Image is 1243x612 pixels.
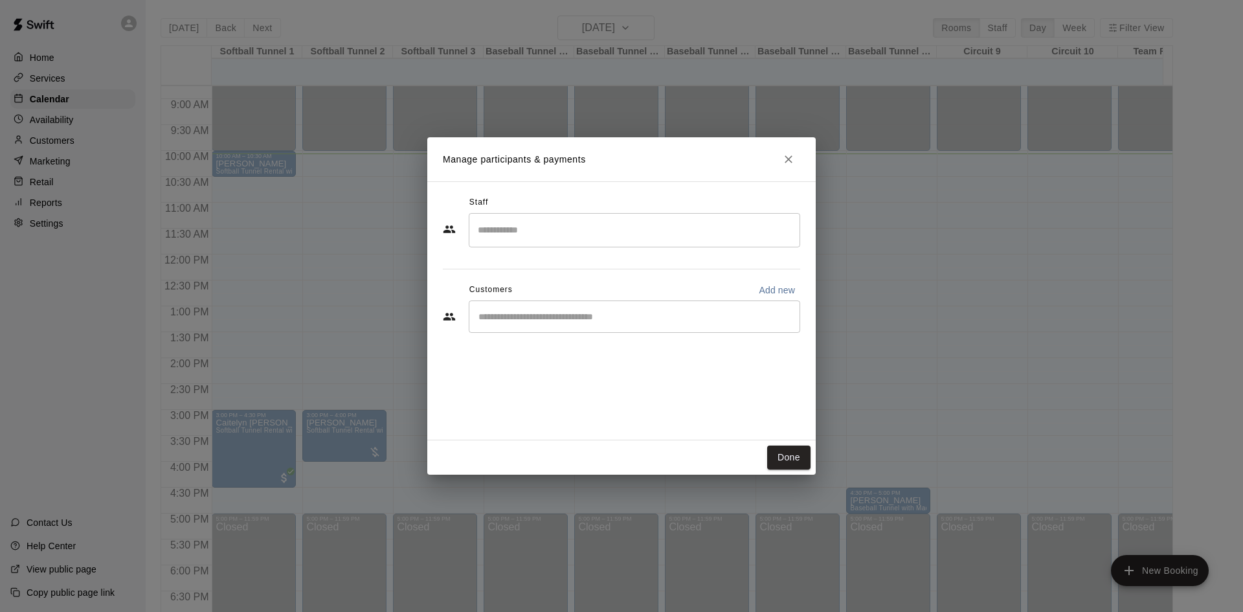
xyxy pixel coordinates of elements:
p: Manage participants & payments [443,153,586,166]
div: Search staff [469,213,800,247]
svg: Staff [443,223,456,236]
button: Add new [754,280,800,300]
div: Start typing to search customers... [469,300,800,333]
span: Staff [469,192,488,213]
span: Customers [469,280,513,300]
p: Add new [759,284,795,297]
svg: Customers [443,310,456,323]
button: Close [777,148,800,171]
button: Done [767,446,811,470]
